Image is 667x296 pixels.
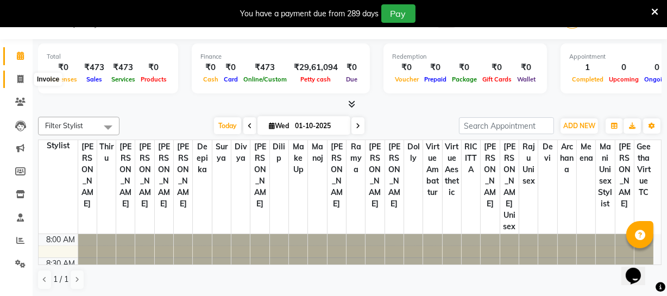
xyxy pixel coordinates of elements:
input: 2025-10-01 [292,118,346,134]
div: ₹0 [392,61,421,74]
span: 1 / 1 [53,274,68,285]
span: Card [221,75,241,83]
div: ₹0 [480,61,514,74]
span: [PERSON_NAME] [250,140,269,211]
span: [PERSON_NAME] Unisex [500,140,519,234]
span: Surya [212,140,231,165]
div: ₹0 [514,61,538,74]
span: Services [109,75,138,83]
span: [PERSON_NAME] [78,140,97,211]
span: [PERSON_NAME] [366,140,384,211]
span: Products [138,75,169,83]
span: Ramya [347,140,365,177]
button: Pay [381,4,416,23]
span: Dilip [270,140,288,165]
span: [PERSON_NAME] [615,140,634,211]
span: Virtue Ambattur [423,140,442,199]
span: Completed [569,75,606,83]
span: Manoj [308,140,326,165]
span: Cash [200,75,221,83]
span: Geetha Virtue TC [634,140,653,199]
span: Virtue Aesthetic [443,140,461,199]
span: Gift Cards [480,75,514,83]
span: [PERSON_NAME] [135,140,154,211]
span: Prepaid [421,75,449,83]
div: ₹0 [449,61,480,74]
span: [PERSON_NAME] [481,140,499,211]
div: Redemption [392,52,538,61]
div: ₹0 [221,61,241,74]
span: [PERSON_NAME] [174,140,192,211]
div: ₹473 [80,61,109,74]
span: Deepika [193,140,211,177]
span: [PERSON_NAME] [116,140,135,211]
iframe: chat widget [621,253,656,285]
span: ADD NEW [563,122,595,130]
span: Filter Stylist [45,121,83,130]
span: [PERSON_NAME] [328,140,346,211]
span: Voucher [392,75,421,83]
input: Search Appointment [459,117,554,134]
div: ₹473 [109,61,138,74]
span: Wallet [514,75,538,83]
div: 0 [606,61,641,74]
div: ₹0 [200,61,221,74]
span: Thiru [97,140,116,165]
span: Petty cash [298,75,334,83]
span: Wed [266,122,292,130]
span: [PERSON_NAME] [385,140,404,211]
div: ₹0 [421,61,449,74]
div: ₹0 [342,61,361,74]
div: 8:00 AM [45,234,78,245]
span: Meena [577,140,595,165]
div: Total [47,52,169,61]
span: Raju Unisex [519,140,538,188]
span: Today [214,117,241,134]
div: 1 [569,61,606,74]
span: Make up [289,140,307,177]
div: ₹473 [241,61,290,74]
span: Upcoming [606,75,641,83]
span: Mani Unisex Stylist [596,140,614,211]
span: Dolly [404,140,423,165]
span: Divya [231,140,250,165]
span: Devi [538,140,557,165]
div: 8:30 AM [45,258,78,269]
button: ADD NEW [561,118,598,134]
span: Package [449,75,480,83]
div: ₹29,61,094 [290,61,342,74]
span: Online/Custom [241,75,290,83]
span: [PERSON_NAME] [155,140,173,211]
div: Stylist [39,140,78,152]
div: Invoice [34,73,62,86]
span: Archana [558,140,576,177]
span: Due [343,75,360,83]
span: RICITTA [462,140,480,177]
span: Sales [84,75,105,83]
div: ₹0 [47,61,80,74]
div: ₹0 [138,61,169,74]
div: You have a payment due from 289 days [241,8,379,20]
div: Finance [200,52,361,61]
